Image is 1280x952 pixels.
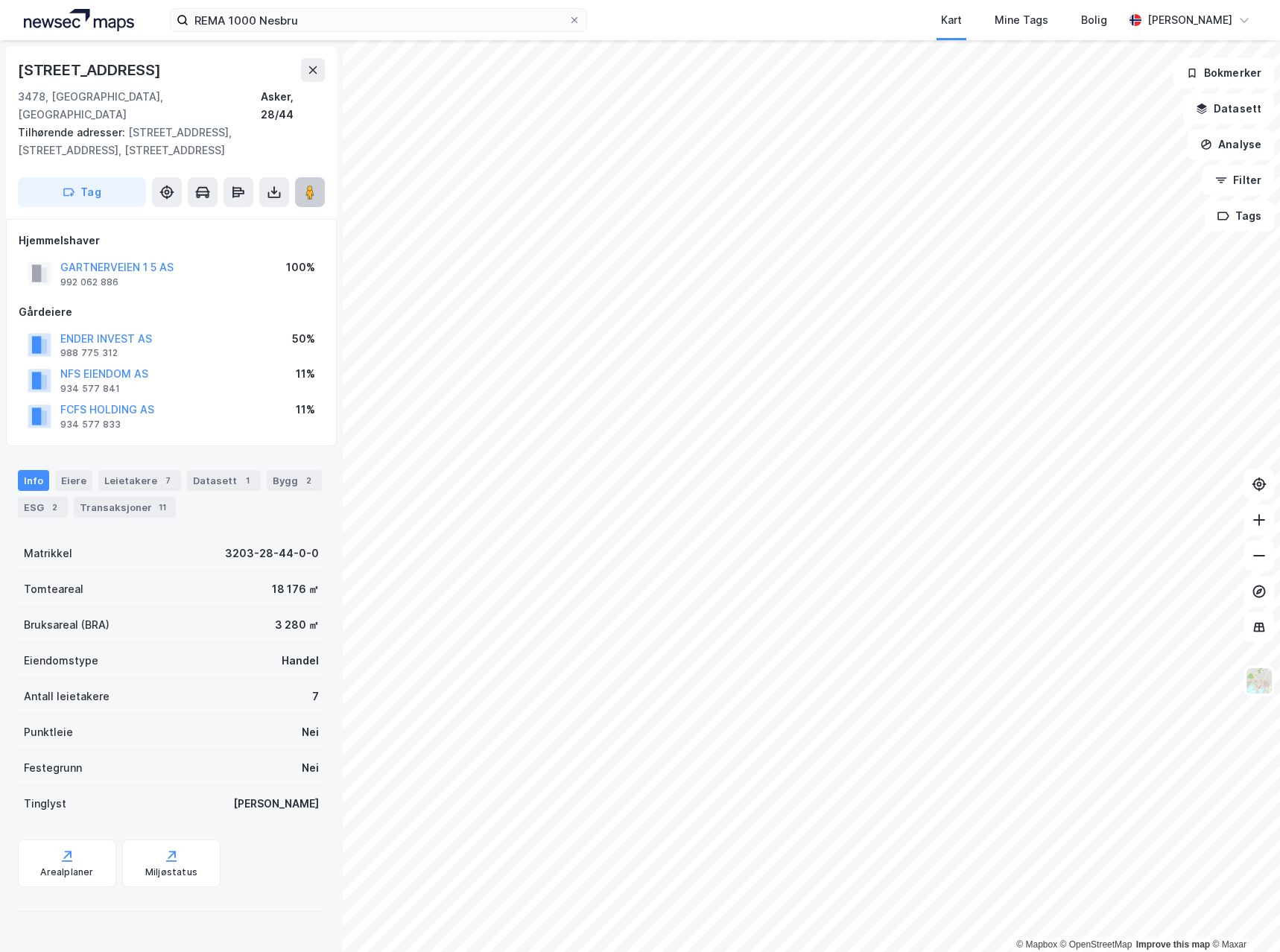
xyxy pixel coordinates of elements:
div: 2 [301,473,316,488]
div: 988 775 312 [60,347,118,359]
div: Kart [941,11,962,29]
img: Z [1245,667,1273,695]
div: 11% [296,401,315,419]
div: Bruksareal (BRA) [24,616,110,634]
div: 7 [160,473,175,488]
div: Festegrunn [24,759,82,777]
div: 18 176 ㎡ [272,580,319,598]
div: Nei [302,759,319,777]
div: Transaksjoner [74,497,176,518]
div: [PERSON_NAME] [1147,11,1232,29]
div: Leietakere [98,470,181,491]
div: 11 [155,500,170,515]
div: Punktleie [24,723,73,741]
div: Antall leietakere [24,688,110,705]
div: 934 577 833 [60,419,121,431]
div: [STREET_ADDRESS] [18,58,164,82]
div: Gårdeiere [19,303,324,321]
div: 2 [47,500,62,515]
div: [STREET_ADDRESS], [STREET_ADDRESS], [STREET_ADDRESS] [18,124,313,159]
button: Tags [1205,201,1274,231]
a: OpenStreetMap [1060,939,1132,950]
button: Filter [1203,165,1274,195]
button: Tag [18,177,146,207]
div: Eiendomstype [24,652,98,670]
div: 3478, [GEOGRAPHIC_DATA], [GEOGRAPHIC_DATA] [18,88,261,124]
button: Bokmerker [1173,58,1274,88]
div: 992 062 886 [60,276,118,288]
div: Miljøstatus [145,866,197,878]
input: Søk på adresse, matrikkel, gårdeiere, leietakere eller personer [188,9,568,31]
div: Matrikkel [24,545,72,562]
div: 11% [296,365,315,383]
iframe: Chat Widget [1205,880,1280,952]
div: Eiere [55,470,92,491]
div: Tomteareal [24,580,83,598]
div: Info [18,470,49,491]
div: 100% [286,258,315,276]
button: Datasett [1183,94,1274,124]
div: Datasett [187,470,261,491]
div: Kontrollprogram for chat [1205,880,1280,952]
div: Mine Tags [995,11,1048,29]
a: Mapbox [1016,939,1057,950]
div: 3 280 ㎡ [275,616,319,634]
div: Nei [302,723,319,741]
div: 50% [292,330,315,348]
div: 7 [312,688,319,705]
a: Improve this map [1136,939,1210,950]
div: Bolig [1081,11,1107,29]
div: Hjemmelshaver [19,232,324,250]
div: Bygg [267,470,322,491]
button: Analyse [1188,130,1274,159]
div: Asker, 28/44 [261,88,325,124]
div: 1 [240,473,255,488]
div: Tinglyst [24,795,66,813]
div: ESG [18,497,68,518]
div: 934 577 841 [60,383,120,395]
div: Handel [282,652,319,670]
span: Tilhørende adresser: [18,126,128,139]
div: 3203-28-44-0-0 [225,545,319,562]
img: logo.a4113a55bc3d86da70a041830d287a7e.svg [24,9,134,31]
div: Arealplaner [40,866,93,878]
div: [PERSON_NAME] [233,795,319,813]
